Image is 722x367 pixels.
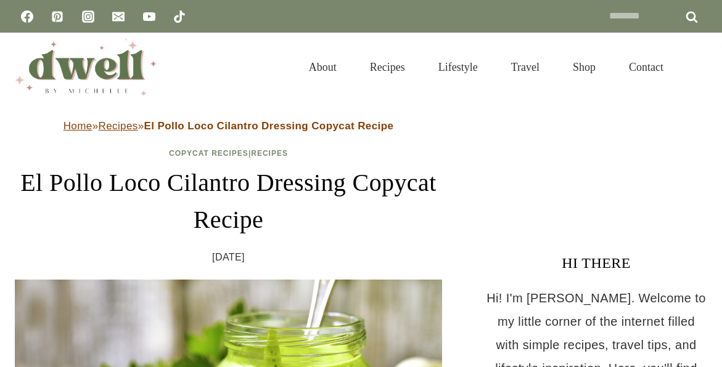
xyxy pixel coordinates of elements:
img: DWELL by michelle [15,39,157,95]
h1: El Pollo Loco Cilantro Dressing Copycat Recipe [15,164,442,238]
h3: HI THERE [485,252,707,274]
a: Lifestyle [422,46,494,89]
a: Email [106,4,131,29]
nav: Primary Navigation [292,46,680,89]
a: Recipes [98,120,137,132]
a: About [292,46,353,89]
a: Pinterest [45,4,70,29]
time: [DATE] [212,248,245,267]
span: | [169,149,288,158]
a: YouTube [137,4,162,29]
span: » » [64,120,394,132]
a: Home [64,120,92,132]
a: Shop [556,46,612,89]
a: Copycat Recipes [169,149,248,158]
a: Contact [612,46,680,89]
a: Recipes [353,46,422,89]
a: Travel [494,46,556,89]
a: Instagram [76,4,101,29]
button: View Search Form [686,57,707,78]
a: TikTok [167,4,192,29]
a: Facebook [15,4,39,29]
strong: El Pollo Loco Cilantro Dressing Copycat Recipe [144,120,394,132]
a: Recipes [251,149,288,158]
